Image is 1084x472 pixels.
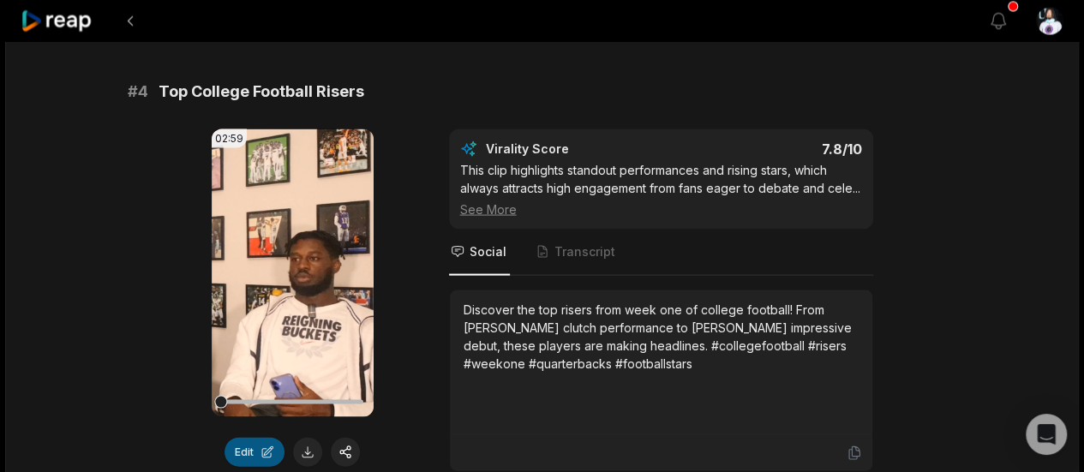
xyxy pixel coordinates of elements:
[128,79,148,103] span: # 4
[460,160,862,218] div: This clip highlights standout performances and rising stars, which always attracts high engagemen...
[1026,414,1067,455] div: Open Intercom Messenger
[678,140,862,157] div: 7.8 /10
[212,128,374,416] video: Your browser does not support mp4 format.
[449,229,873,275] nav: Tabs
[460,200,862,218] div: See More
[159,79,364,103] span: Top College Football Risers
[225,437,284,466] button: Edit
[470,242,506,260] span: Social
[554,242,615,260] span: Transcript
[464,300,859,372] div: Discover the top risers from week one of college football! From [PERSON_NAME] clutch performance ...
[486,140,670,157] div: Virality Score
